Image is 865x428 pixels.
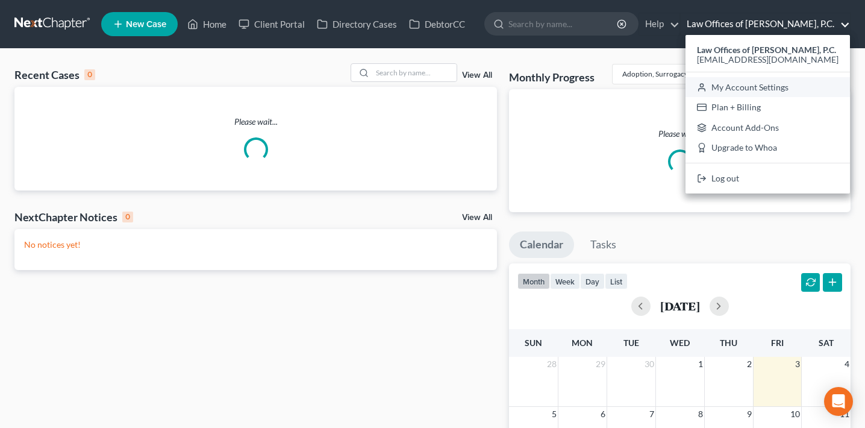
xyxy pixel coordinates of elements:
span: 9 [746,407,753,421]
a: Tasks [579,231,627,258]
div: Law Offices of [PERSON_NAME], P.C. [685,35,850,194]
a: View All [462,71,492,80]
span: 1 [697,357,704,371]
a: Home [181,13,233,35]
span: 10 [789,407,801,421]
span: 29 [595,357,607,371]
span: 3 [794,357,801,371]
button: month [517,273,550,289]
div: 0 [122,212,133,222]
a: Help [639,13,679,35]
a: Client Portal [233,13,311,35]
a: Plan + Billing [685,97,850,118]
a: My Account Settings [685,77,850,98]
button: week [550,273,580,289]
button: day [580,273,605,289]
a: Upgrade to Whoa [685,138,850,159]
span: Fri [771,338,784,348]
button: list [605,273,628,289]
input: Search by name... [508,13,619,35]
span: 6 [599,407,607,421]
a: Account Add-Ons [685,118,850,138]
h3: Monthly Progress [509,70,595,84]
div: Adoption, Surrogacy, and Paternity Law [622,69,746,79]
span: 7 [648,407,655,421]
span: 8 [697,407,704,421]
a: Law Offices of [PERSON_NAME], P.C. [681,13,850,35]
h2: [DATE] [660,300,700,312]
div: 0 [84,69,95,80]
span: New Case [126,20,166,29]
span: 5 [551,407,558,421]
span: Wed [670,338,690,348]
p: Please wait... [519,128,841,140]
span: Mon [572,338,593,348]
div: Recent Cases [14,68,95,82]
span: Thu [720,338,737,348]
a: DebtorCC [403,13,471,35]
a: Log out [685,168,850,189]
span: Tue [623,338,639,348]
p: Please wait... [14,116,497,128]
span: 28 [546,357,558,371]
a: Calendar [509,231,574,258]
span: 2 [746,357,753,371]
input: Search by name... [372,64,457,81]
span: [EMAIL_ADDRESS][DOMAIN_NAME] [697,54,838,65]
span: Sun [525,338,542,348]
span: 4 [843,357,851,371]
a: Directory Cases [311,13,403,35]
a: View All [462,213,492,222]
span: 30 [643,357,655,371]
div: NextChapter Notices [14,210,133,224]
p: No notices yet! [24,239,487,251]
div: Open Intercom Messenger [824,387,853,416]
strong: Law Offices of [PERSON_NAME], P.C. [697,45,836,55]
span: Sat [819,338,834,348]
